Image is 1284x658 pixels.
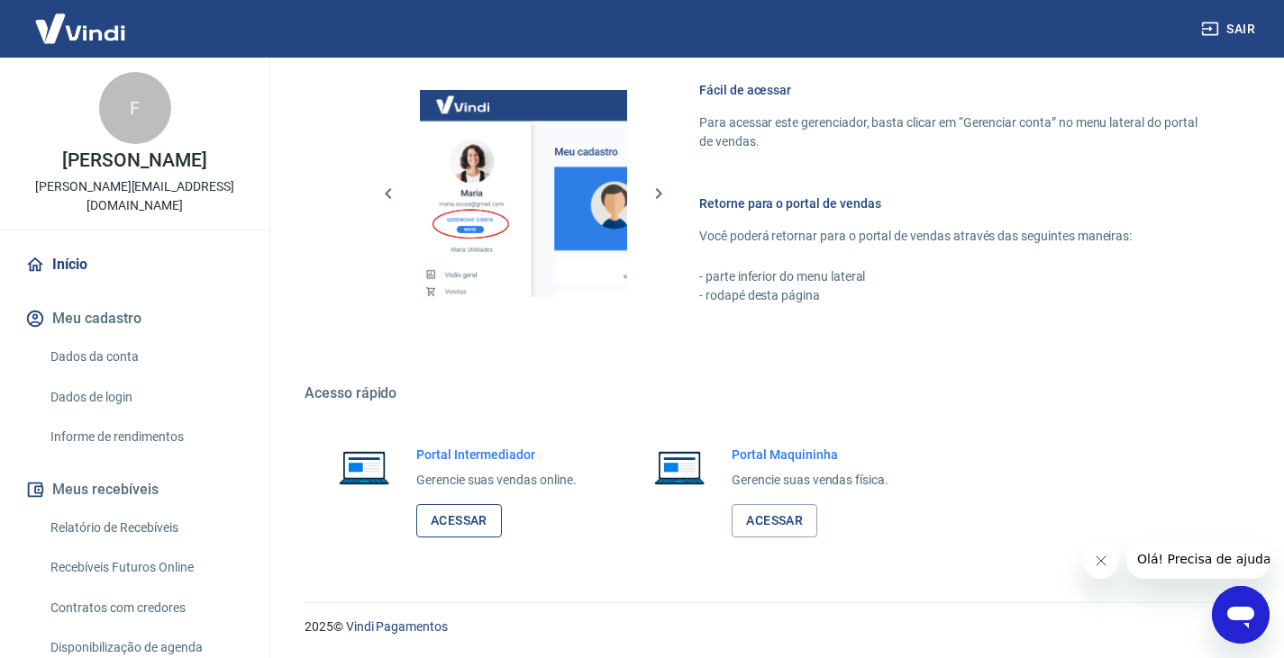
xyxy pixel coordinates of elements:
img: Imagem da dashboard mostrando o botão de gerenciar conta na sidebar no lado esquerdo [420,90,627,297]
a: Recebíveis Futuros Online [43,549,248,586]
p: Gerencie suas vendas física. [732,471,888,490]
a: Acessar [416,504,502,537]
a: Relatório de Recebíveis [43,509,248,546]
p: Gerencie suas vendas online. [416,471,577,490]
p: Para acessar este gerenciador, basta clicar em “Gerenciar conta” no menu lateral do portal de ven... [699,113,1197,151]
p: 2025 © [305,617,1241,636]
button: Sair [1197,13,1262,46]
a: Vindi Pagamentos [346,619,448,634]
p: Você poderá retornar para o portal de vendas através das seguintes maneiras: [699,227,1197,246]
a: Dados da conta [43,338,248,375]
div: F [99,72,171,144]
a: Início [22,245,248,284]
p: - parte inferior do menu lateral [699,267,1197,286]
button: Meus recebíveis [22,470,248,509]
p: - rodapé desta página [699,286,1197,305]
h5: Acesso rápido [305,384,1241,402]
h6: Retorne para o portal de vendas [699,194,1197,212]
h6: Portal Maquininha [732,446,888,464]
p: [PERSON_NAME][EMAIL_ADDRESS][DOMAIN_NAME] [14,177,255,215]
button: Meu cadastro [22,299,248,338]
h6: Fácil de acessar [699,81,1197,99]
img: Imagem de um notebook aberto [326,446,402,489]
iframe: Mensagem da empresa [1126,539,1270,579]
img: Imagem de um notebook aberto [642,446,717,489]
h6: Portal Intermediador [416,446,577,464]
iframe: Botão para abrir a janela de mensagens [1212,586,1270,644]
p: [PERSON_NAME] [62,151,206,170]
a: Contratos com credores [43,590,248,626]
iframe: Fechar mensagem [1083,543,1119,579]
a: Dados de login [43,379,248,416]
a: Informe de rendimentos [43,419,248,455]
a: Acessar [732,504,817,537]
img: Vindi [22,1,139,56]
span: Olá! Precisa de ajuda? [11,13,151,27]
